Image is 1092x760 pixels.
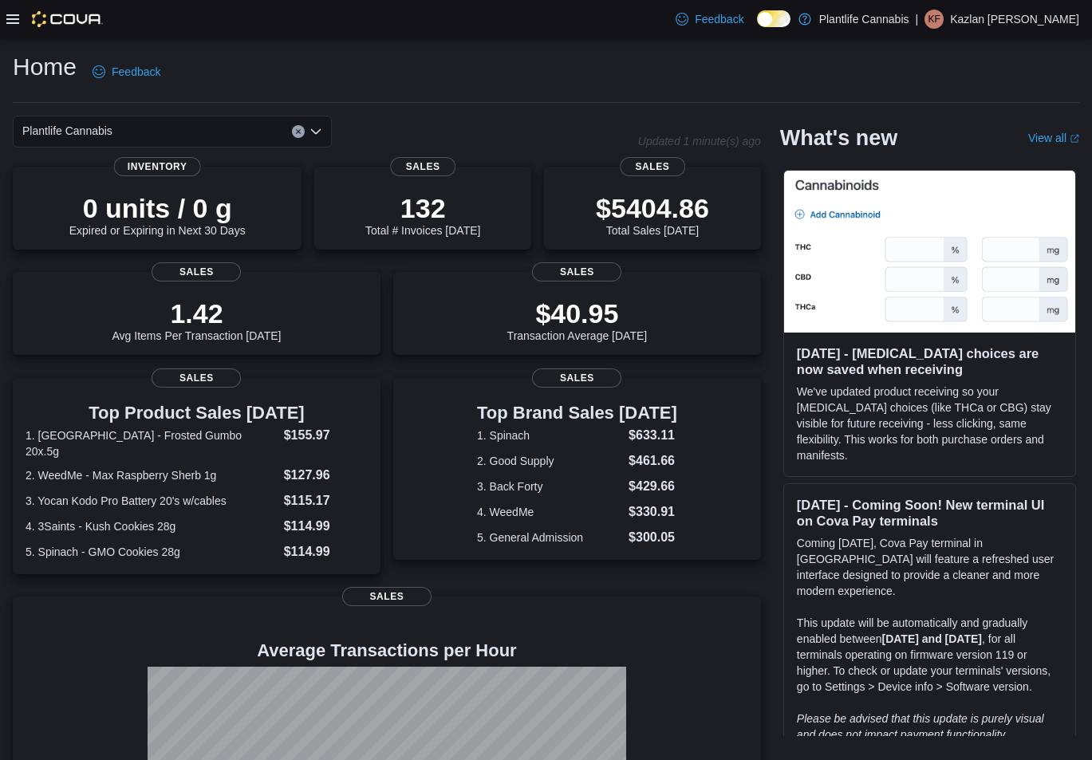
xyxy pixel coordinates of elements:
span: Sales [152,262,241,282]
p: Updated 1 minute(s) ago [638,135,761,148]
div: Avg Items Per Transaction [DATE] [112,297,282,342]
span: Sales [390,157,455,176]
dt: 1. [GEOGRAPHIC_DATA] - Frosted Gumbo 20x.5g [26,427,278,459]
p: We've updated product receiving so your [MEDICAL_DATA] choices (like THCa or CBG) stay visible fo... [797,384,1062,463]
dt: 5. General Admission [477,530,622,545]
a: View allExternal link [1028,132,1079,144]
dd: $115.17 [284,491,368,510]
dt: 3. Back Forty [477,478,622,494]
dd: $461.66 [629,451,677,471]
div: Transaction Average [DATE] [507,297,648,342]
h4: Average Transactions per Hour [26,641,748,660]
dd: $127.96 [284,466,368,485]
span: Inventory [114,157,201,176]
dt: 1. Spinach [477,427,622,443]
dt: 2. WeedMe - Max Raspberry Sherb 1g [26,467,278,483]
span: Plantlife Cannabis [22,121,112,140]
a: Feedback [669,3,750,35]
span: Feedback [112,64,160,80]
dd: $429.66 [629,477,677,496]
h2: What's new [780,125,897,151]
span: Sales [342,587,432,606]
a: Feedback [86,56,167,88]
span: Dark Mode [757,27,758,28]
button: Open list of options [309,125,322,138]
span: Sales [152,368,241,388]
p: Coming [DATE], Cova Pay terminal in [GEOGRAPHIC_DATA] will feature a refreshed user interface des... [797,535,1062,599]
p: 1.42 [112,297,282,329]
h3: Top Product Sales [DATE] [26,404,368,423]
dt: 4. WeedMe [477,504,622,520]
p: $40.95 [507,297,648,329]
h3: [DATE] - [MEDICAL_DATA] choices are now saved when receiving [797,345,1062,377]
div: Total # Invoices [DATE] [365,192,480,237]
span: Sales [532,368,621,388]
p: $5404.86 [596,192,709,224]
div: Kazlan Foisy-Lentz [924,10,944,29]
span: Sales [620,157,685,176]
dt: 3. Yocan Kodo Pro Battery 20's w/cables [26,493,278,509]
dd: $114.99 [284,542,368,561]
svg: External link [1070,134,1079,144]
button: Clear input [292,125,305,138]
div: Expired or Expiring in Next 30 Days [69,192,246,237]
dd: $633.11 [629,426,677,445]
dt: 5. Spinach - GMO Cookies 28g [26,544,278,560]
div: Total Sales [DATE] [596,192,709,237]
dd: $155.97 [284,426,368,445]
dd: $330.91 [629,502,677,522]
img: Cova [32,11,103,27]
p: Kazlan [PERSON_NAME] [950,10,1079,29]
dt: 4. 3Saints - Kush Cookies 28g [26,518,278,534]
dd: $300.05 [629,528,677,547]
strong: [DATE] and [DATE] [882,632,982,645]
p: 132 [365,192,480,224]
dd: $114.99 [284,517,368,536]
p: This update will be automatically and gradually enabled between , for all terminals operating on ... [797,615,1062,695]
p: | [916,10,919,29]
span: KF [928,10,940,29]
p: 0 units / 0 g [69,192,246,224]
h3: [DATE] - Coming Soon! New terminal UI on Cova Pay terminals [797,497,1062,529]
em: Please be advised that this update is purely visual and does not impact payment functionality. [797,712,1044,741]
span: Feedback [695,11,743,27]
h1: Home [13,51,77,83]
input: Dark Mode [757,10,790,27]
p: Plantlife Cannabis [819,10,909,29]
h3: Top Brand Sales [DATE] [477,404,677,423]
dt: 2. Good Supply [477,453,622,469]
span: Sales [532,262,621,282]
